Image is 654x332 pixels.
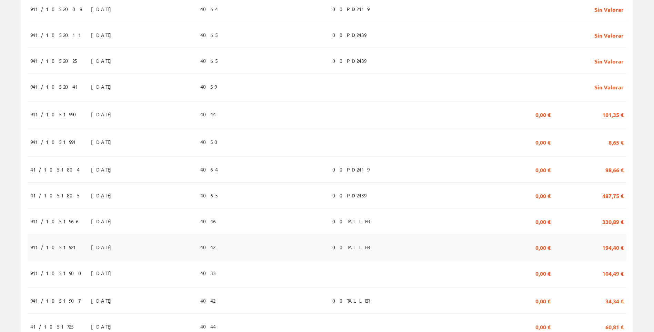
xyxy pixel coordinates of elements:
span: 941/1051907 [30,295,80,306]
span: 4065 [200,189,219,201]
span: 101,35 € [602,108,624,120]
span: 00PD2439 [332,29,366,41]
span: 41/1051805 [30,189,81,201]
span: 00PD2419 [332,3,369,15]
span: 98,66 € [605,164,624,175]
span: 0,00 € [535,267,551,279]
span: 0,00 € [535,164,551,175]
span: 4059 [200,81,217,92]
span: 00TALLER [332,215,373,227]
span: [DATE] [91,267,115,279]
span: 4046 [200,215,218,227]
span: [DATE] [91,215,115,227]
span: [DATE] [91,108,115,120]
span: 4065 [200,55,219,67]
span: 104,49 € [602,267,624,279]
span: 941/1052011 [30,29,84,41]
span: 0,00 € [535,108,551,120]
span: 41/1051804 [30,164,80,175]
span: 0,00 € [535,136,551,148]
span: 941/1051990 [30,108,80,120]
span: [DATE] [91,295,115,306]
span: 00TALLER [332,241,373,253]
span: 0,00 € [535,241,551,253]
span: 4042 [200,241,215,253]
span: 941/1052009 [30,3,82,15]
span: 941/1051966 [30,215,81,227]
span: 00PD2439 [332,189,366,201]
span: [DATE] [91,3,115,15]
span: Sin Valorar [594,81,624,92]
span: 34,34 € [605,295,624,306]
span: [DATE] [91,81,115,92]
span: 194,40 € [602,241,624,253]
span: 941/1051900 [30,267,85,279]
span: Sin Valorar [594,3,624,15]
span: 4065 [200,29,219,41]
span: 941/1051991 [30,136,79,148]
span: 00TALLER [332,295,373,306]
span: 4064 [200,3,218,15]
span: 941/1051921 [30,241,79,253]
span: [DATE] [91,29,115,41]
span: 4044 [200,108,216,120]
span: 330,89 € [602,215,624,227]
span: 4050 [200,136,222,148]
span: 4033 [200,267,216,279]
span: 4064 [200,164,218,175]
span: 4042 [200,295,215,306]
span: 00PD2419 [332,164,369,175]
span: 487,75 € [602,189,624,201]
span: Sin Valorar [594,29,624,41]
span: [DATE] [91,55,115,67]
span: 0,00 € [535,295,551,306]
span: 8,65 € [608,136,624,148]
span: Sin Valorar [594,55,624,67]
span: [DATE] [91,189,115,201]
span: 941/1052025 [30,55,79,67]
span: 941/1052041 [30,81,81,92]
span: [DATE] [91,164,115,175]
span: 00PD2439 [332,55,366,67]
span: 0,00 € [535,215,551,227]
span: 0,00 € [535,189,551,201]
span: [DATE] [91,241,115,253]
span: [DATE] [91,136,115,148]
